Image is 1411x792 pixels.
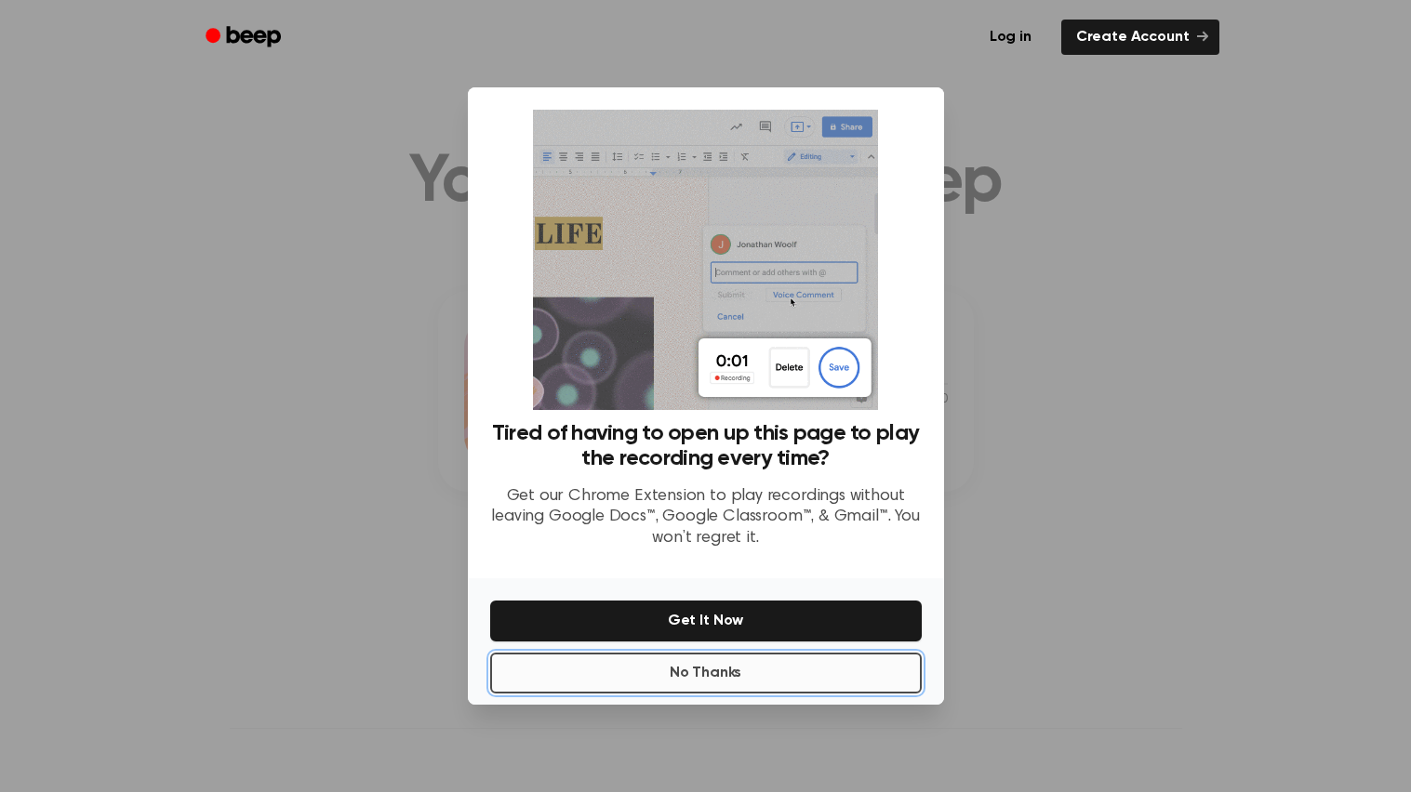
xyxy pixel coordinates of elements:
[490,601,922,641] button: Get It Now
[193,20,298,56] a: Beep
[490,486,922,549] p: Get our Chrome Extension to play recordings without leaving Google Docs™, Google Classroom™, & Gm...
[490,421,922,471] h3: Tired of having to open up this page to play the recording every time?
[490,653,922,693] button: No Thanks
[971,16,1050,59] a: Log in
[533,110,878,410] img: Beep extension in action
[1061,20,1219,55] a: Create Account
